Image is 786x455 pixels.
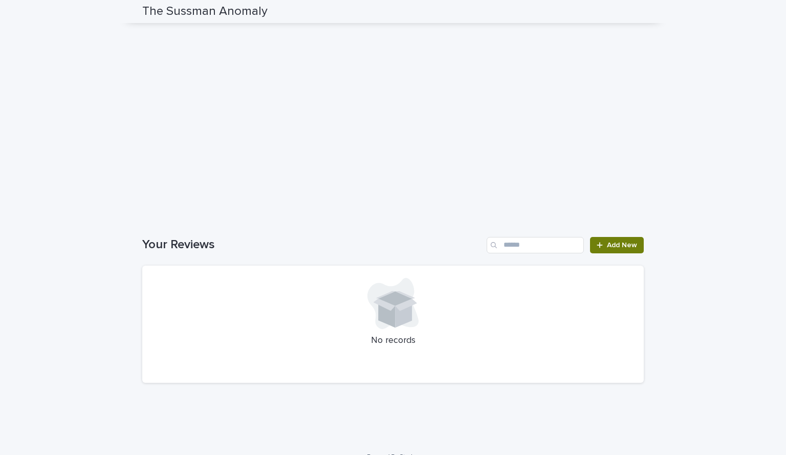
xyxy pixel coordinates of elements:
h2: The Sussman Anomaly [142,4,268,19]
input: Search [487,237,584,253]
a: Add New [590,237,644,253]
span: Add New [607,242,637,249]
p: No records [155,335,631,346]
